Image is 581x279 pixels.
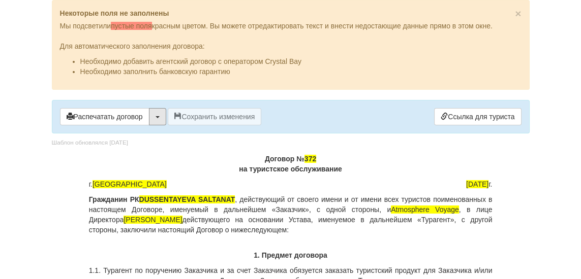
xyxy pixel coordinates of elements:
[304,155,316,163] span: 372
[60,108,149,125] button: Распечатать договор
[89,194,493,235] p: , действующий от своего имени и от имени всех туристов поименованных в настоящем Договоре, именуе...
[80,66,522,77] li: Необходимо заполнить банковскую гарантию
[60,8,522,18] p: Некоторые поля не заполнены
[89,250,493,260] p: 1. Предмет договора
[139,195,235,203] span: DUSSENTAYEVA SALTANAT
[80,56,522,66] li: Необходимо добавить агентский договор с оператором Crystal Bay
[168,108,261,125] button: Сохранить изменения
[89,195,235,203] b: Гражданин РК
[52,138,128,147] div: Шаблон обновлялся [DATE]
[391,205,459,214] span: Atmosphere Voyage
[466,179,492,189] span: г.
[515,8,521,19] button: Close
[89,154,493,174] p: Договор № на туристское обслуживание
[93,180,167,188] span: [GEOGRAPHIC_DATA]
[111,22,151,30] span: пустые поля
[434,108,521,125] a: Ссылка для туриста
[60,31,522,77] div: Для автоматического заполнения договора:
[124,216,182,224] span: [PERSON_NAME]
[60,21,522,31] p: Мы подсветили красным цветом. Вы можете отредактировать текст и внести недостающие данные прямо в...
[515,8,521,19] span: ×
[89,179,167,189] span: г.
[466,180,488,188] span: [DATE]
